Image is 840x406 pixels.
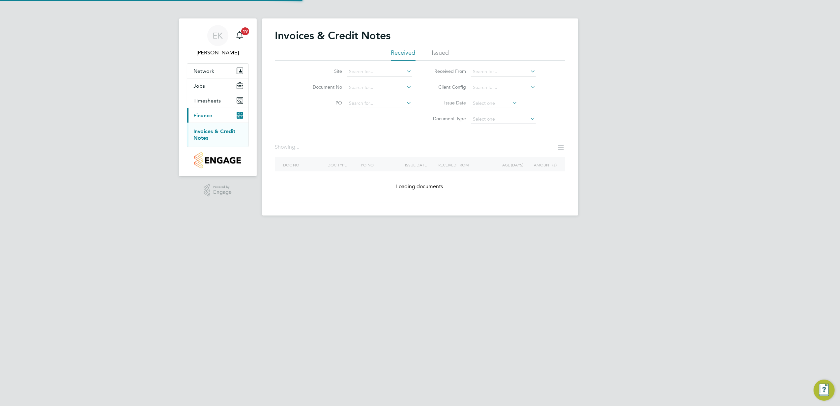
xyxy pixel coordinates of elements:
[233,25,246,46] a: 19
[296,144,300,150] span: ...
[471,83,536,92] input: Search for...
[187,25,249,57] a: EK[PERSON_NAME]
[471,115,536,124] input: Select one
[194,98,221,104] span: Timesheets
[187,64,248,78] button: Network
[304,100,342,106] label: PO
[194,152,241,168] img: countryside-properties-logo-retina.png
[194,112,213,119] span: Finance
[241,27,249,35] span: 19
[187,93,248,108] button: Timesheets
[428,68,466,74] label: Received From
[347,67,412,76] input: Search for...
[391,49,416,61] li: Received
[471,99,518,108] input: Select one
[428,100,466,106] label: Issue Date
[194,68,215,74] span: Network
[275,29,391,42] h2: Invoices & Credit Notes
[428,84,466,90] label: Client Config
[187,152,249,168] a: Go to home page
[304,84,342,90] label: Document No
[347,83,412,92] input: Search for...
[213,189,232,195] span: Engage
[471,67,536,76] input: Search for...
[814,380,835,401] button: Engage Resource Center
[179,18,257,176] nav: Main navigation
[194,83,205,89] span: Jobs
[213,31,223,40] span: EK
[204,184,232,197] a: Powered byEngage
[275,144,301,151] div: Showing
[432,49,449,61] li: Issued
[187,108,248,123] button: Finance
[428,116,466,122] label: Document Type
[304,68,342,74] label: Site
[187,49,249,57] span: Elisa Kerrison
[194,128,236,141] a: Invoices & Credit Notes
[347,99,412,108] input: Search for...
[187,123,248,147] div: Finance
[213,184,232,190] span: Powered by
[187,78,248,93] button: Jobs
